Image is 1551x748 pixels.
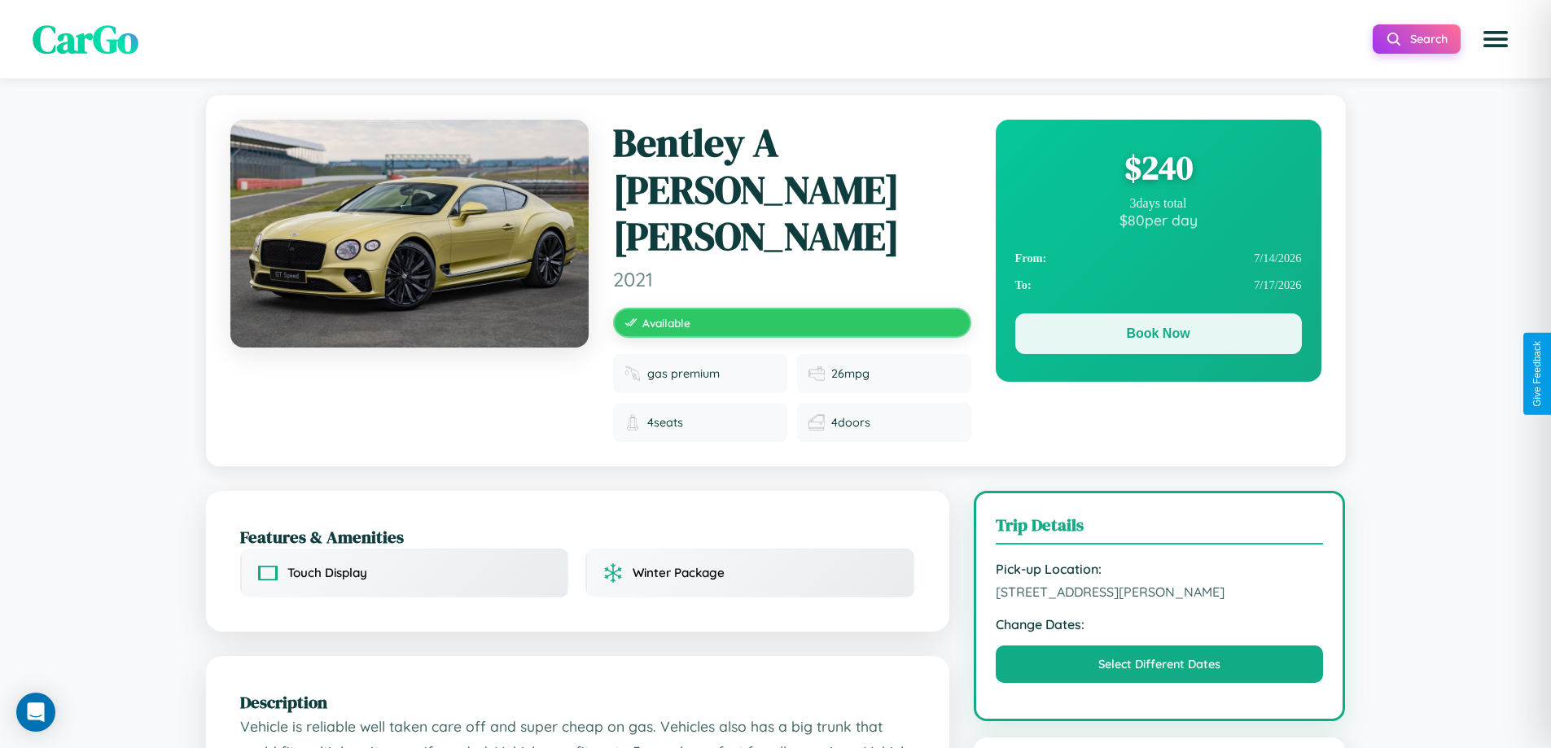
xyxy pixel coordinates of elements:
[287,565,367,580] span: Touch Display
[996,616,1324,632] strong: Change Dates:
[1473,16,1518,62] button: Open menu
[1015,252,1047,265] strong: From:
[996,584,1324,600] span: [STREET_ADDRESS][PERSON_NAME]
[831,415,870,430] span: 4 doors
[647,415,683,430] span: 4 seats
[642,316,690,330] span: Available
[1015,146,1302,190] div: $ 240
[16,693,55,732] div: Open Intercom Messenger
[1410,32,1448,46] span: Search
[808,365,825,382] img: Fuel efficiency
[33,12,138,66] span: CarGo
[1531,341,1543,407] div: Give Feedback
[240,690,915,714] h2: Description
[996,645,1324,683] button: Select Different Dates
[613,267,971,291] span: 2021
[1015,196,1302,211] div: 3 days total
[240,525,915,549] h2: Features & Amenities
[1015,211,1302,229] div: $ 80 per day
[1015,313,1302,354] button: Book Now
[613,120,971,260] h1: Bentley A [PERSON_NAME] [PERSON_NAME]
[996,513,1324,545] h3: Trip Details
[647,366,720,381] span: gas premium
[996,561,1324,577] strong: Pick-up Location:
[1015,245,1302,272] div: 7 / 14 / 2026
[1015,278,1032,292] strong: To:
[624,414,641,431] img: Seats
[831,366,870,381] span: 26 mpg
[633,565,725,580] span: Winter Package
[1015,272,1302,299] div: 7 / 17 / 2026
[808,414,825,431] img: Doors
[1373,24,1461,54] button: Search
[624,365,641,382] img: Fuel type
[230,120,589,348] img: Bentley A Smith GT Bentley 2021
